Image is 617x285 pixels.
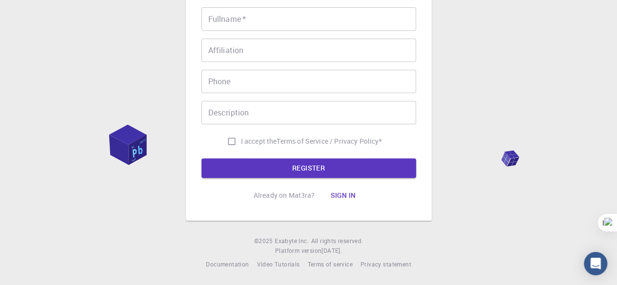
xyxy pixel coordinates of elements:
[257,260,299,269] a: Video Tutorials
[321,247,342,254] span: [DATE] .
[275,236,309,246] a: Exabyte Inc.
[584,252,607,275] div: Open Intercom Messenger
[277,136,381,146] p: Terms of Service / Privacy Policy *
[254,190,315,200] p: Already on Mat3ra?
[307,260,352,268] span: Terms of service
[254,236,275,246] span: © 2025
[275,237,309,245] span: Exabyte Inc.
[201,158,416,178] button: REGISTER
[307,260,352,269] a: Terms of service
[206,260,249,268] span: Documentation
[360,260,411,269] a: Privacy statement
[360,260,411,268] span: Privacy statement
[322,186,363,205] button: Sign in
[257,260,299,268] span: Video Tutorials
[321,246,342,256] a: [DATE].
[275,246,321,256] span: Platform version
[206,260,249,269] a: Documentation
[277,136,381,146] a: Terms of Service / Privacy Policy*
[241,136,277,146] span: I accept the
[311,236,363,246] span: All rights reserved.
